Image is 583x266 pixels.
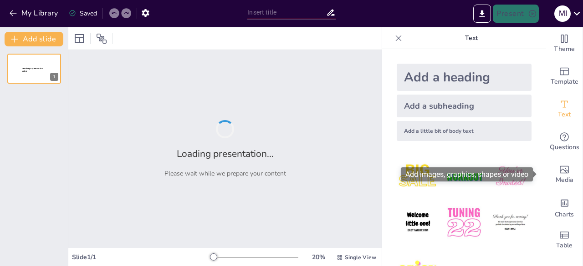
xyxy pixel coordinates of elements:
div: M I [554,5,571,22]
span: Table [556,241,573,251]
img: 2.jpeg [443,156,485,198]
img: 5.jpeg [443,201,485,244]
span: Questions [550,142,579,152]
button: Present [493,5,538,23]
div: Get real-time input from your audience [546,125,583,158]
span: Single View [345,254,376,261]
div: Layout [72,31,87,46]
input: Insert title [247,6,326,19]
div: 1 [50,73,58,81]
p: Text [406,27,537,49]
div: Add charts and graphs [546,191,583,224]
button: Export to PowerPoint [473,5,491,23]
h2: Loading presentation... [177,147,274,160]
div: Add images, graphics, shapes or video [401,167,533,181]
div: Add a table [546,224,583,256]
button: My Library [7,6,62,20]
div: Add images, graphics, shapes or video [546,158,583,191]
div: Add a heading [397,64,532,91]
div: Change the overall theme [546,27,583,60]
span: Media [556,175,573,185]
span: Sendsteps presentation editor [22,67,43,72]
span: Position [96,33,107,44]
div: Add ready made slides [546,60,583,93]
span: Template [551,77,578,87]
span: Theme [554,44,575,54]
img: 6.jpeg [489,201,532,244]
div: Add a little bit of body text [397,121,532,141]
div: Add text boxes [546,93,583,125]
p: Please wait while we prepare your content [164,169,286,178]
div: Add a subheading [397,95,532,117]
img: 3.jpeg [489,156,532,198]
img: 1.jpeg [397,156,439,198]
span: Text [558,110,571,120]
div: 1 [7,54,61,84]
div: 20 % [307,253,329,261]
button: M I [554,5,571,23]
button: Add slide [5,32,63,46]
div: Slide 1 / 1 [72,253,211,261]
span: Charts [555,210,574,220]
div: Saved [69,9,97,18]
img: 4.jpeg [397,201,439,244]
